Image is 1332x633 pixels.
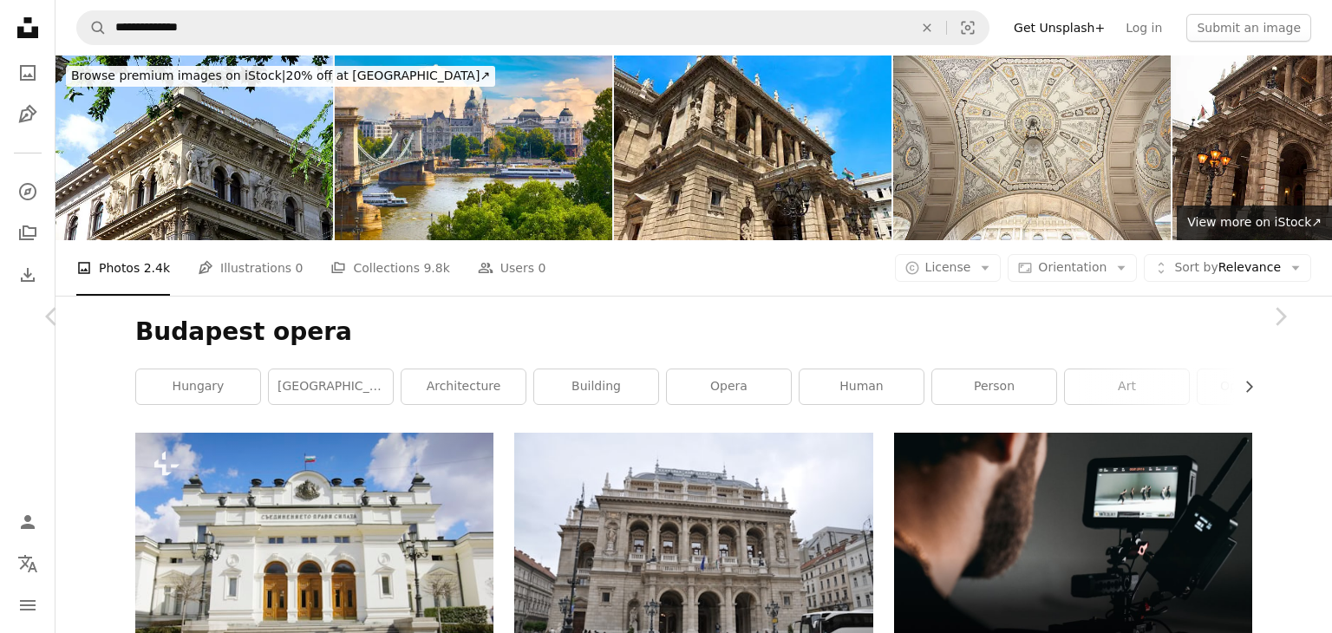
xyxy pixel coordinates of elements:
[1186,14,1311,42] button: Submit an image
[10,97,45,132] a: Illustrations
[667,369,791,404] a: opera
[423,258,449,277] span: 9.8k
[135,544,493,559] a: 2005
[1187,215,1322,229] span: View more on iStock ↗
[135,316,1252,348] h1: Budapest opera
[198,240,303,296] a: Illustrations 0
[534,369,658,404] a: building
[1177,206,1332,240] a: View more on iStock↗
[947,11,989,44] button: Visual search
[514,544,872,559] a: a large stone building with a large archway and a bus in front
[1198,369,1322,404] a: opera house
[1144,254,1311,282] button: Sort byRelevance
[1174,259,1281,277] span: Relevance
[800,369,924,404] a: human
[77,11,107,44] button: Search Unsplash
[1008,254,1137,282] button: Orientation
[10,505,45,539] a: Log in / Sign up
[932,369,1056,404] a: person
[1174,260,1218,274] span: Sort by
[895,254,1002,282] button: License
[71,69,490,82] span: 20% off at [GEOGRAPHIC_DATA] ↗
[10,588,45,623] button: Menu
[10,546,45,581] button: Language
[55,55,506,97] a: Browse premium images on iStock|20% off at [GEOGRAPHIC_DATA]↗
[1115,14,1172,42] a: Log in
[1065,369,1189,404] a: art
[136,369,260,404] a: hungary
[10,174,45,209] a: Explore
[925,260,971,274] span: License
[1038,260,1107,274] span: Orientation
[893,55,1171,240] img: Opera House in Budapest
[10,55,45,90] a: Photos
[908,11,946,44] button: Clear
[10,216,45,251] a: Collections
[76,10,989,45] form: Find visuals sitewide
[539,258,546,277] span: 0
[269,369,393,404] a: [GEOGRAPHIC_DATA]
[1228,233,1332,400] a: Next
[71,69,285,82] span: Browse premium images on iStock |
[614,55,891,240] img: Opera House in Budapest
[296,258,304,277] span: 0
[402,369,526,404] a: architecture
[335,55,612,240] img: Panoramic view at Chain bridge on Danube river in Budapest city, Hungary. Urban landscape panoram...
[478,240,546,296] a: Users 0
[55,55,333,240] img: Elaborate City
[1003,14,1115,42] a: Get Unsplash+
[330,240,449,296] a: Collections 9.8k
